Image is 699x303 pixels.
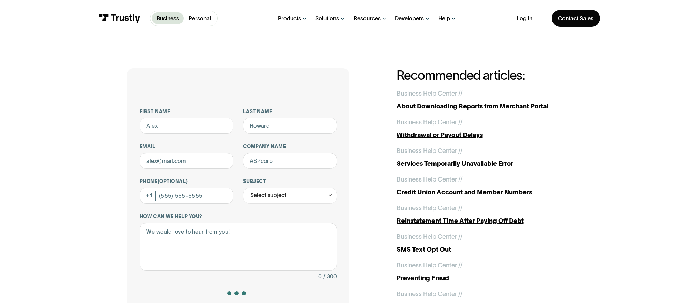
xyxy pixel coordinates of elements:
[243,118,337,134] input: Howard
[318,272,322,282] div: 0
[397,187,572,197] div: Credit Union Account and Member Numbers
[438,15,450,22] div: Help
[460,203,462,213] div: /
[140,178,233,184] label: Phone
[397,232,460,242] div: Business Help Center /
[397,89,460,98] div: Business Help Center /
[315,15,339,22] div: Solutions
[278,15,301,22] div: Products
[460,117,462,127] div: /
[152,12,184,24] a: Business
[189,14,211,22] p: Personal
[460,232,462,242] div: /
[460,261,462,270] div: /
[397,203,460,213] div: Business Help Center /
[140,188,233,204] input: (555) 555-5555
[184,12,216,24] a: Personal
[243,153,337,169] input: ASPcorp
[397,203,572,226] a: Business Help Center //Reinstatement Time After Paying Off Debt
[140,143,233,149] label: Email
[397,101,572,111] div: About Downloading Reports from Merchant Portal
[395,15,424,22] div: Developers
[460,289,462,299] div: /
[397,175,572,197] a: Business Help Center //Credit Union Account and Member Numbers
[397,289,460,299] div: Business Help Center /
[158,178,188,184] span: (Optional)
[323,272,337,282] div: / 300
[140,153,233,169] input: alex@mail.com
[397,159,572,168] div: Services Temporarily Unavailable Error
[243,108,337,115] label: Last name
[397,117,460,127] div: Business Help Center /
[397,261,460,270] div: Business Help Center /
[243,178,337,184] label: Subject
[397,130,572,140] div: Withdrawal or Payout Delays
[397,68,572,82] h2: Recommended articles:
[397,216,572,226] div: Reinstatement Time After Paying Off Debt
[353,15,381,22] div: Resources
[460,89,462,98] div: /
[397,146,572,168] a: Business Help Center //Services Temporarily Unavailable Error
[397,261,572,283] a: Business Help Center //Preventing Fraud
[558,15,593,22] div: Contact Sales
[397,89,572,111] a: Business Help Center //About Downloading Reports from Merchant Portal
[250,190,286,200] div: Select subject
[397,175,460,184] div: Business Help Center /
[397,273,572,283] div: Preventing Fraud
[397,146,460,156] div: Business Help Center /
[397,117,572,140] a: Business Help Center //Withdrawal or Payout Delays
[243,143,337,149] label: Company name
[157,14,179,22] p: Business
[99,14,140,22] img: Trustly Logo
[140,118,233,134] input: Alex
[140,108,233,115] label: First name
[460,146,462,156] div: /
[460,175,462,184] div: /
[517,15,532,22] a: Log in
[397,245,572,254] div: SMS Text Opt Out
[552,10,600,27] a: Contact Sales
[397,232,572,254] a: Business Help Center //SMS Text Opt Out
[140,213,337,219] label: How can we help you?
